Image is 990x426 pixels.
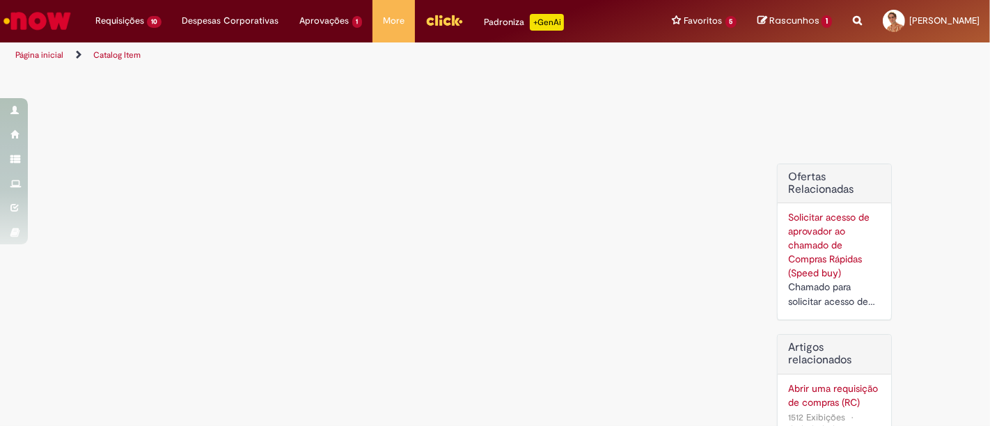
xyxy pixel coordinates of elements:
[10,42,650,68] ul: Trilhas de página
[300,14,349,28] span: Aprovações
[484,14,564,31] div: Padroniza
[530,14,564,31] p: +GenAi
[777,164,892,320] div: Ofertas Relacionadas
[909,15,980,26] span: [PERSON_NAME]
[15,49,63,61] a: Página inicial
[788,211,870,279] a: Solicitar acesso de aprovador ao chamado de Compras Rápidas (Speed buy)
[95,14,144,28] span: Requisições
[725,16,737,28] span: 5
[788,342,881,366] h3: Artigos relacionados
[788,381,881,409] a: Abrir uma requisição de compras (RC)
[425,10,463,31] img: click_logo_yellow_360x200.png
[182,14,279,28] span: Despesas Corporativas
[147,16,162,28] span: 10
[383,14,404,28] span: More
[822,15,832,28] span: 1
[352,16,363,28] span: 1
[788,171,881,196] h2: Ofertas Relacionadas
[684,14,723,28] span: Favoritos
[788,411,845,423] span: 1512 Exibições
[1,7,73,35] img: ServiceNow
[93,49,141,61] a: Catalog Item
[769,14,819,27] span: Rascunhos
[788,280,881,309] div: Chamado para solicitar acesso de aprovador ao ticket de Speed buy
[757,15,832,28] a: Rascunhos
